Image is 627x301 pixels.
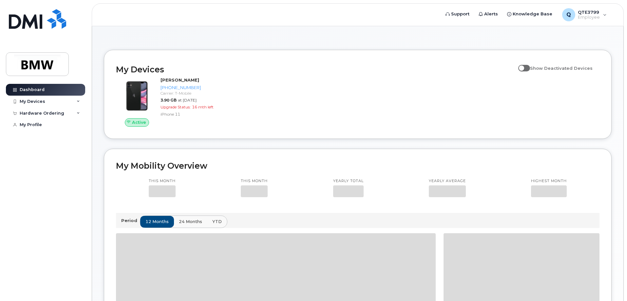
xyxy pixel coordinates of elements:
[531,179,567,184] p: Highest month
[161,90,228,96] div: Carrier: T-Mobile
[121,80,153,112] img: iPhone_11.jpg
[518,62,523,67] input: Show Deactivated Devices
[116,77,231,127] a: Active[PERSON_NAME][PHONE_NUMBER]Carrier: T-Mobile3.90 GBat [DATE]Upgrade Status:16 mth leftiPhon...
[178,98,197,103] span: at [DATE]
[132,119,146,125] span: Active
[212,218,222,225] span: YTD
[241,179,268,184] p: This month
[192,104,214,109] span: 16 mth left
[161,104,191,109] span: Upgrade Status:
[429,179,466,184] p: Yearly average
[161,98,177,103] span: 3.90 GB
[161,85,228,91] div: [PHONE_NUMBER]
[116,65,515,74] h2: My Devices
[116,161,599,171] h2: My Mobility Overview
[179,218,202,225] span: 24 months
[530,66,593,71] span: Show Deactivated Devices
[161,111,228,117] div: iPhone 11
[149,179,176,184] p: This month
[161,77,199,83] strong: [PERSON_NAME]
[333,179,364,184] p: Yearly total
[121,217,140,224] p: Period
